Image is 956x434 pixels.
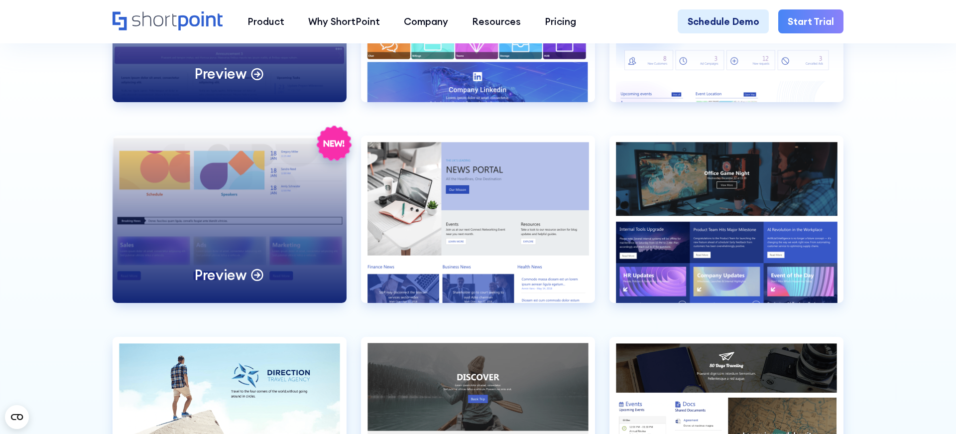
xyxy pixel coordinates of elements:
a: News Portal 1 [361,136,595,322]
p: Preview [195,64,246,83]
a: Product [236,9,296,33]
a: Start Trial [778,9,843,33]
div: Product [247,14,284,29]
a: Home [113,11,224,32]
a: News Portal 2 [609,136,843,322]
div: Resources [472,14,521,29]
div: Company [404,14,448,29]
p: Preview [195,266,246,284]
div: Pricing [545,14,576,29]
a: Why ShortPoint [296,9,392,33]
a: Company [392,9,460,33]
a: Resources [460,9,533,33]
div: Why ShortPoint [308,14,380,29]
a: Pricing [533,9,588,33]
iframe: Chat Widget [906,386,956,434]
button: Open CMP widget [5,405,29,429]
a: Marketing 2Preview [113,136,347,322]
a: Schedule Demo [678,9,768,33]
